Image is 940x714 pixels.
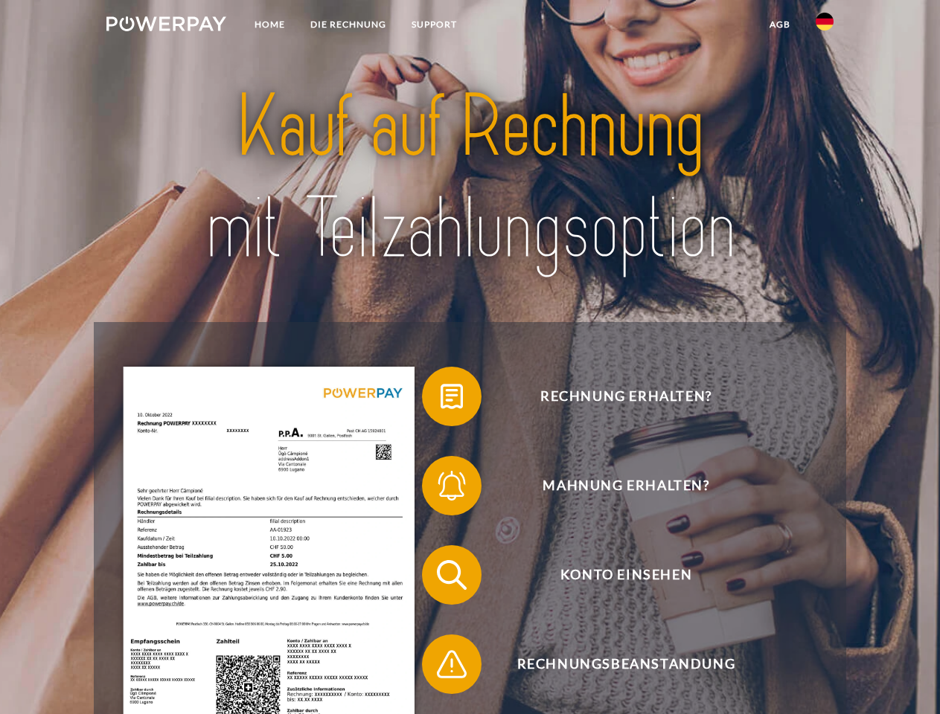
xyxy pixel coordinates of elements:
button: Konto einsehen [422,545,809,605]
img: qb_search.svg [433,556,470,594]
img: logo-powerpay-white.svg [106,16,226,31]
a: Home [242,11,298,38]
img: title-powerpay_de.svg [142,71,798,285]
span: Rechnungsbeanstandung [444,634,808,694]
a: DIE RECHNUNG [298,11,399,38]
span: Rechnung erhalten? [444,367,808,426]
button: Rechnungsbeanstandung [422,634,809,694]
span: Mahnung erhalten? [444,456,808,515]
span: Konto einsehen [444,545,808,605]
img: qb_bill.svg [433,378,470,415]
img: qb_warning.svg [433,646,470,683]
img: qb_bell.svg [433,467,470,504]
a: agb [757,11,803,38]
button: Rechnung erhalten? [422,367,809,426]
a: SUPPORT [399,11,470,38]
button: Mahnung erhalten? [422,456,809,515]
img: de [816,13,834,30]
